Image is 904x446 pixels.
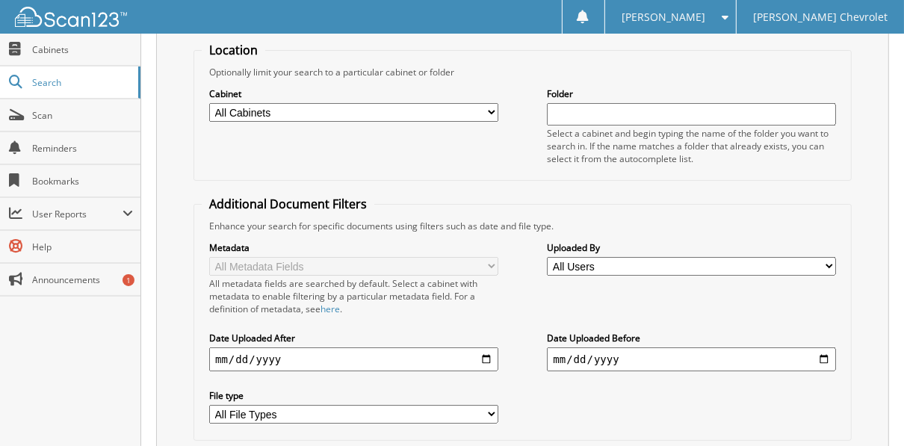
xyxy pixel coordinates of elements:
[829,374,904,446] iframe: Chat Widget
[32,241,133,253] span: Help
[547,241,836,254] label: Uploaded By
[202,42,265,58] legend: Location
[15,7,127,27] img: scan123-logo-white.svg
[547,127,836,165] div: Select a cabinet and begin typing the name of the folder you want to search in. If the name match...
[32,273,133,286] span: Announcements
[202,196,374,212] legend: Additional Document Filters
[209,332,498,344] label: Date Uploaded After
[32,109,133,122] span: Scan
[202,220,843,232] div: Enhance your search for specific documents using filters such as date and file type.
[32,208,123,220] span: User Reports
[32,142,133,155] span: Reminders
[321,303,340,315] a: here
[209,347,498,371] input: start
[622,13,705,22] span: [PERSON_NAME]
[209,277,498,315] div: All metadata fields are searched by default. Select a cabinet with metadata to enable filtering b...
[547,332,836,344] label: Date Uploaded Before
[547,87,836,100] label: Folder
[202,66,843,78] div: Optionally limit your search to a particular cabinet or folder
[547,347,836,371] input: end
[32,43,133,56] span: Cabinets
[209,241,498,254] label: Metadata
[753,13,888,22] span: [PERSON_NAME] Chevrolet
[123,274,134,286] div: 1
[209,87,498,100] label: Cabinet
[32,175,133,188] span: Bookmarks
[32,76,131,89] span: Search
[209,389,498,402] label: File type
